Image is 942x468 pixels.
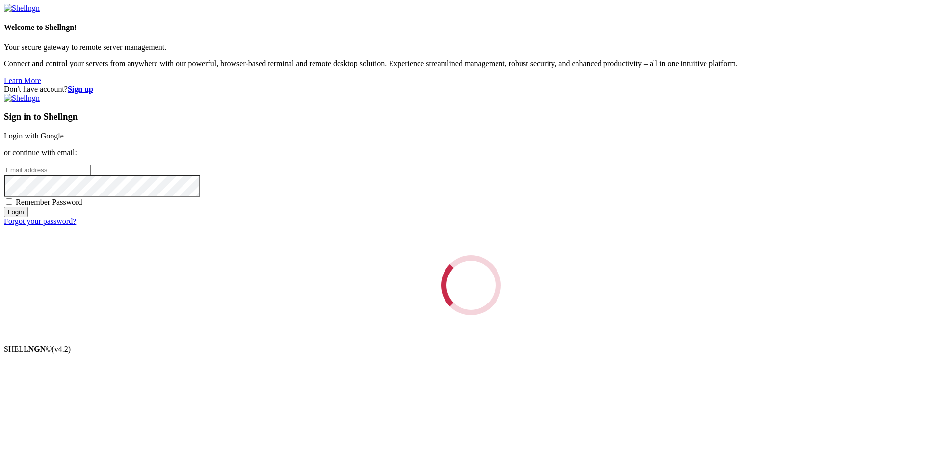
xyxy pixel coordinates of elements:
[4,217,76,225] a: Forgot your password?
[4,165,91,175] input: Email address
[6,198,12,205] input: Remember Password
[441,255,501,315] div: Loading...
[4,4,40,13] img: Shellngn
[4,76,41,84] a: Learn More
[28,345,46,353] b: NGN
[16,198,82,206] span: Remember Password
[4,85,938,94] div: Don't have account?
[4,132,64,140] a: Login with Google
[4,23,938,32] h4: Welcome to Shellngn!
[4,148,938,157] p: or continue with email:
[4,43,938,52] p: Your secure gateway to remote server management.
[4,94,40,103] img: Shellngn
[68,85,93,93] a: Sign up
[4,345,71,353] span: SHELL ©
[4,59,938,68] p: Connect and control your servers from anywhere with our powerful, browser-based terminal and remo...
[52,345,71,353] span: 4.2.0
[4,207,28,217] input: Login
[4,111,938,122] h3: Sign in to Shellngn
